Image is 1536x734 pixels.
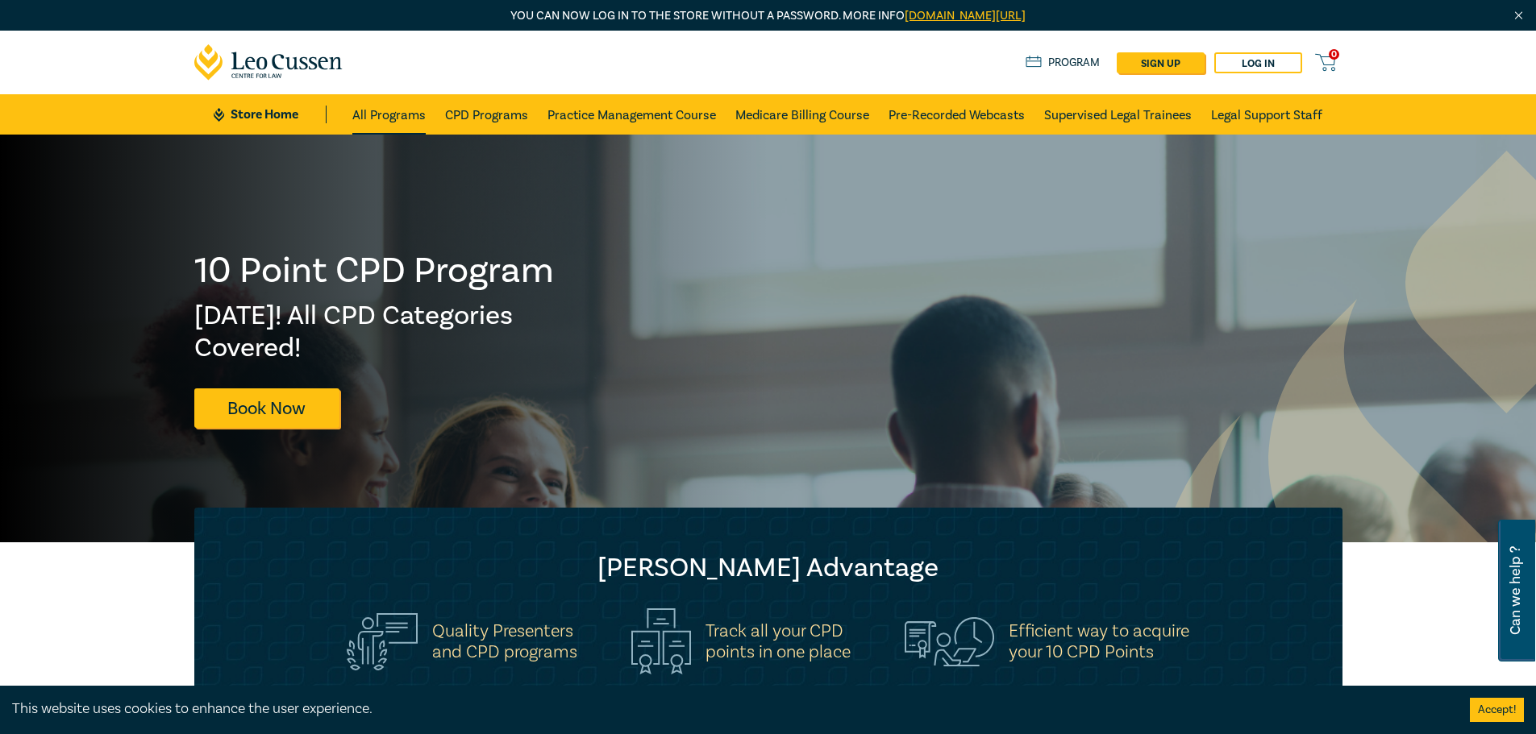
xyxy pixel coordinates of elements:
a: [DOMAIN_NAME][URL] [905,8,1026,23]
span: Can we help ? [1508,529,1523,652]
a: Program [1026,54,1101,72]
a: sign up [1117,52,1205,73]
img: Close [1512,9,1526,23]
button: Accept cookies [1470,698,1524,722]
h5: Track all your CPD points in one place [706,620,851,662]
a: Log in [1214,52,1302,73]
a: Supervised Legal Trainees [1044,94,1192,135]
a: Legal Support Staff [1211,94,1322,135]
h2: [DATE]! All CPD Categories Covered! [194,300,556,364]
h2: [PERSON_NAME] Advantage [227,552,1310,584]
img: Quality Presenters<br>and CPD programs [347,613,418,670]
h1: 10 Point CPD Program [194,250,556,292]
a: Pre-Recorded Webcasts [889,94,1025,135]
h5: Quality Presenters and CPD programs [432,620,577,662]
h5: Efficient way to acquire your 10 CPD Points [1009,620,1189,662]
a: Store Home [214,106,326,123]
a: Book Now [194,388,339,428]
a: All Programs [352,94,426,135]
a: CPD Programs [445,94,528,135]
a: Practice Management Course [547,94,716,135]
img: Efficient way to acquire<br>your 10 CPD Points [905,617,994,666]
a: Medicare Billing Course [735,94,869,135]
span: 0 [1329,49,1339,60]
p: You can now log in to the store without a password. More info [194,7,1342,25]
img: Track all your CPD<br>points in one place [631,608,691,674]
div: This website uses cookies to enhance the user experience. [12,699,1446,719]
